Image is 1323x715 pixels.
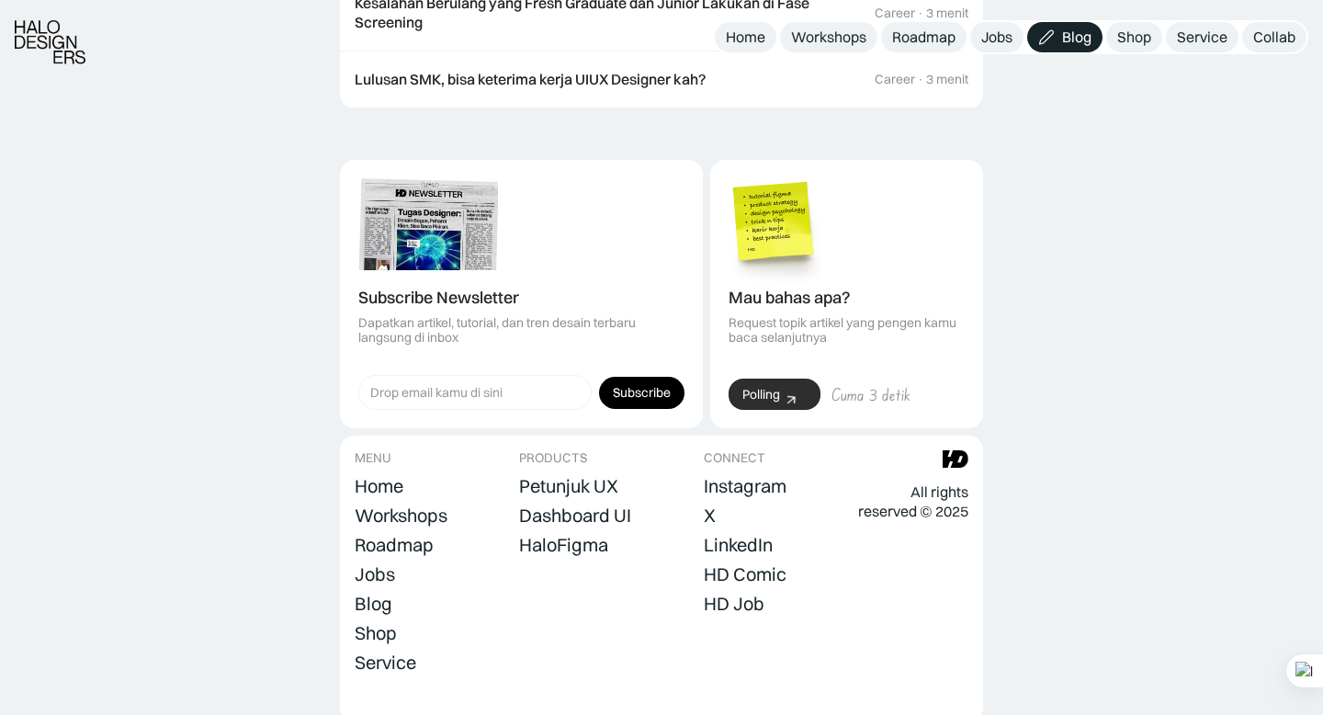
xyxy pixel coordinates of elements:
a: Lulusan SMK, bisa keterima kerja UIUX Designer kah?Career·3 menit [340,51,983,108]
a: Workshops [355,503,447,528]
div: Blog [1062,28,1091,47]
a: Service [1166,22,1238,52]
form: Form Subscription [358,375,684,410]
a: Petunjuk UX [519,473,618,499]
div: Jobs [981,28,1012,47]
div: Shop [355,622,397,644]
a: HD Job [704,591,764,617]
div: Roadmap [355,534,434,556]
a: LinkedIn [704,532,773,558]
a: Roadmap [881,22,967,52]
div: · [917,6,924,21]
a: Polling [729,379,820,410]
div: Instagram [704,475,786,497]
input: Drop email kamu di sini [358,375,592,410]
div: 3 menit [926,72,968,87]
a: Home [355,473,403,499]
div: Career [875,72,915,87]
a: Blog [355,591,392,617]
div: Home [355,475,403,497]
a: Collab [1242,22,1306,52]
div: Workshops [355,505,447,527]
div: Petunjuk UX [519,475,618,497]
div: Blog [355,593,392,615]
a: Jobs [355,562,395,587]
div: All rights reserved © 2025 [858,482,968,521]
div: Career [875,6,915,21]
a: X [704,503,716,528]
input: Subscribe [599,377,684,409]
a: Home [715,22,776,52]
div: HaloFigma [519,534,608,556]
div: Collab [1253,28,1295,47]
div: Subscribe Newsletter [358,289,519,308]
div: Workshops [791,28,866,47]
a: Dashboard UI [519,503,631,528]
a: Blog [1027,22,1102,52]
div: Home [726,28,765,47]
div: LinkedIn [704,534,773,556]
a: Instagram [704,473,786,499]
div: Polling [742,387,780,403]
div: Cuma 3 detik [831,385,910,404]
div: HD Job [704,593,764,615]
div: Service [355,652,416,674]
a: Workshops [780,22,877,52]
a: Jobs [970,22,1023,52]
div: MENU [355,450,391,466]
a: Service [355,650,416,675]
div: · [917,72,924,87]
div: Request topik artikel yang pengen kamu baca selanjutnya [729,315,965,346]
div: 3 menit [926,6,968,21]
div: Jobs [355,563,395,585]
a: Roadmap [355,532,434,558]
div: Dashboard UI [519,505,631,527]
a: HD Comic [704,562,786,587]
a: Shop [355,620,397,646]
div: CONNECT [704,450,765,466]
a: HaloFigma [519,532,608,558]
div: HD Comic [704,563,786,585]
div: Shop [1117,28,1151,47]
div: Mau bahas apa? [729,289,851,308]
a: Shop [1106,22,1162,52]
div: Service [1177,28,1227,47]
div: PRODUCTS [519,450,587,466]
div: Lulusan SMK, bisa keterima kerja UIUX Designer kah? [355,70,706,89]
div: Dapatkan artikel, tutorial, dan tren desain terbaru langsung di inbox [358,315,684,346]
div: Roadmap [892,28,955,47]
div: X [704,505,716,527]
